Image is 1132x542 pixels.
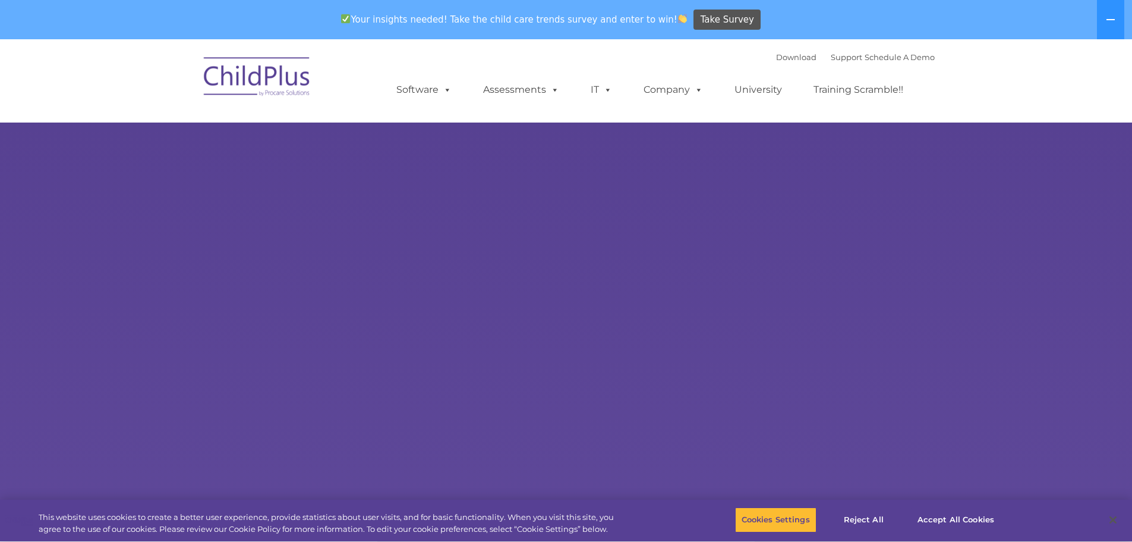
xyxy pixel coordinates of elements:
[735,507,816,532] button: Cookies Settings
[579,78,624,102] a: IT
[632,78,715,102] a: Company
[471,78,571,102] a: Assessments
[336,8,692,31] span: Your insights needed! Take the child care trends survey and enter to win!
[865,52,935,62] a: Schedule A Demo
[165,79,201,87] span: Last name
[911,507,1001,532] button: Accept All Cookies
[831,52,862,62] a: Support
[776,52,816,62] a: Download
[341,14,350,23] img: ✅
[678,14,687,23] img: 👏
[827,507,901,532] button: Reject All
[165,127,216,136] span: Phone number
[1100,507,1126,533] button: Close
[802,78,915,102] a: Training Scramble!!
[723,78,794,102] a: University
[693,10,761,30] a: Take Survey
[701,10,754,30] span: Take Survey
[776,52,935,62] font: |
[198,49,317,108] img: ChildPlus by Procare Solutions
[384,78,463,102] a: Software
[39,512,623,535] div: This website uses cookies to create a better user experience, provide statistics about user visit...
